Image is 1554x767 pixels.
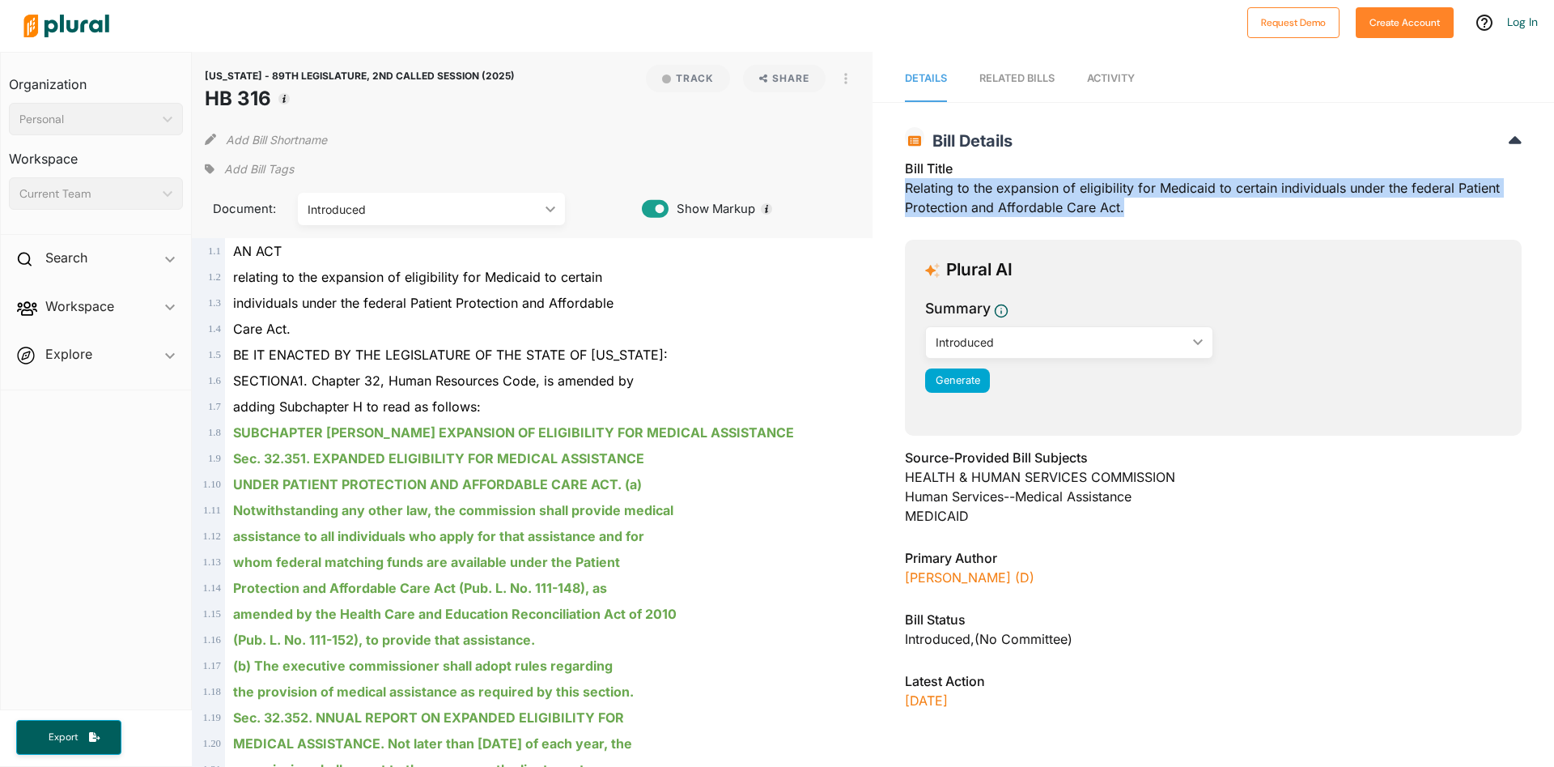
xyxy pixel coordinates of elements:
span: Show Markup [669,200,755,218]
span: 1 . 17 [203,660,221,671]
button: Add Bill Shortname [226,126,327,152]
span: SECTIONA1. Chapter 32, Human Resources Code, is amended by [233,373,634,389]
button: Export [16,720,121,755]
a: Request Demo [1247,13,1340,30]
span: 1 . 1 [208,245,221,257]
h3: Primary Author [905,548,1522,568]
span: 1 . 5 [208,349,221,360]
span: 1 . 8 [208,427,221,438]
h3: Source-Provided Bill Subjects [905,448,1522,467]
ins: assistance to all individuals who apply for that assistance and for [233,528,644,544]
a: Details [905,56,947,102]
span: 1 . 16 [203,634,221,646]
button: Share [743,65,826,92]
span: [US_STATE] - 89TH LEGISLATURE, 2ND CALLED SESSION (2025) [205,70,515,82]
span: Document: [205,200,278,218]
span: 1 . 13 [203,556,221,568]
span: Details [905,72,947,84]
span: 1 . 14 [203,582,221,594]
span: 1 . 10 [203,479,221,490]
div: Personal [19,111,156,128]
div: Tooltip anchor [277,92,291,106]
span: 1 . 2 [208,271,221,283]
h3: Bill Status [905,610,1522,629]
ins: Sec. 32.352. NNUAL REPORT ON EXPANDED ELIGIBILITY FOR [233,709,624,726]
div: Relating to the expansion of eligibility for Medicaid to certain individuals under the federal Pa... [905,159,1522,227]
span: Add Bill Tags [224,161,294,177]
span: 1 . 19 [203,712,221,723]
div: RELATED BILLS [979,70,1055,86]
div: Introduced [308,201,539,218]
ins: UNDER PATIENT PROTECTION AND AFFORDABLE CARE ACT. (a) [233,476,642,492]
span: 1 . 20 [203,738,221,749]
a: Activity [1087,56,1135,102]
h3: Latest Action [905,671,1522,691]
h3: Plural AI [946,260,1013,280]
ins: amended by the Health Care and Education Reconciliation Act of 2010 [233,606,677,622]
h3: Bill Title [905,159,1522,178]
ins: Sec. 32.351. EXPANDED ELIGIBILITY FOR MEDICAL ASSISTANCE [233,450,644,467]
span: 1 . 6 [208,375,221,386]
span: 1 . 9 [208,453,221,464]
p: [DATE] [905,691,1522,710]
div: Introduced , (no committee) [905,629,1522,649]
button: Generate [925,369,990,393]
ins: Protection and Affordable Care Act (Pub. L. No. 111-148), as [233,580,607,596]
span: Generate [936,374,980,386]
h2: Search [45,249,87,266]
h3: Workspace [9,135,183,171]
span: Export [37,731,89,744]
span: BE IT ENACTED BY THE LEGISLATURE OF THE STATE OF [US_STATE]: [233,347,668,363]
span: relating to the expansion of eligibility for Medicaid to certain [233,269,602,285]
ins: SUBCHAPTER [PERSON_NAME] EXPANSION OF ELIGIBILITY FOR MEDICAL ASSISTANCE [233,424,794,441]
ins: the provision of medical assistance as required by this section. [233,684,634,700]
div: Introduced [936,334,1187,351]
span: 1 . 3 [208,297,221,309]
div: HEALTH & HUMAN SERVICES COMMISSION [905,467,1522,487]
span: 1 . 7 [208,401,221,412]
a: RELATED BILLS [979,56,1055,102]
button: Request Demo [1247,7,1340,38]
button: Create Account [1356,7,1454,38]
span: 1 . 15 [203,608,221,620]
a: [PERSON_NAME] (D) [905,569,1034,586]
span: Care Act. [233,321,291,337]
h3: Summary [925,298,991,319]
div: Add tags [205,157,294,181]
span: 1 . 11 [203,505,221,516]
span: 1 . 18 [203,686,221,697]
ins: (Pub. L. No. 111-152), to provide that assistance. [233,632,535,648]
h1: HB 316 [205,84,515,113]
div: MEDICAID [905,506,1522,526]
span: 1 . 12 [203,531,221,542]
a: Create Account [1356,13,1454,30]
button: Track [646,65,730,92]
span: AN ACT [233,243,282,259]
span: adding Subchapter H to read as follows: [233,398,481,415]
h3: Organization [9,61,183,96]
div: Current Team [19,185,156,202]
ins: MEDICAL ASSISTANCE. Not later than [DATE] of each year, the [233,735,632,752]
a: Log In [1507,15,1538,29]
span: 1 . 4 [208,323,221,334]
div: Human Services--Medical Assistance [905,487,1522,506]
button: Share [737,65,833,92]
ins: (b) The executive commissioner shall adopt rules regarding [233,658,613,674]
span: Bill Details [924,131,1013,151]
span: Activity [1087,72,1135,84]
ins: Notwithstanding any other law, the commission shall provide medical [233,502,673,518]
span: individuals under the federal Patient Protection and Affordable [233,295,614,311]
ins: whom federal matching funds are available under the Patient [233,554,620,570]
div: Tooltip anchor [759,202,774,216]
